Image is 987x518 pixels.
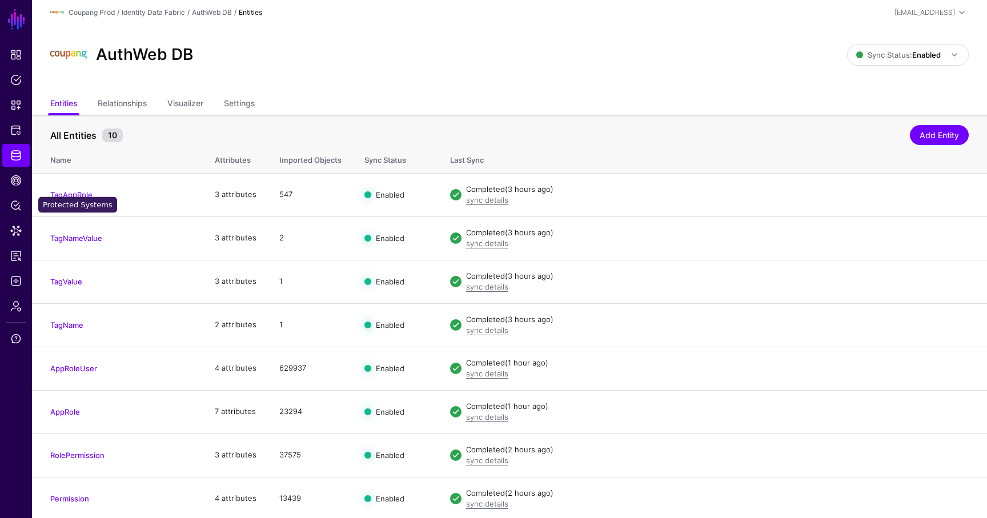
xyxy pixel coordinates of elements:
[10,200,22,211] span: Policy Lens
[466,412,508,421] a: sync details
[203,303,268,347] td: 2 attributes
[466,239,508,248] a: sync details
[50,190,93,199] a: TagAppRole
[98,94,147,115] a: Relationships
[376,190,404,199] span: Enabled
[10,333,22,344] span: Support
[2,94,30,117] a: Snippets
[185,7,192,18] div: /
[376,407,404,416] span: Enabled
[32,143,203,173] th: Name
[203,216,268,260] td: 3 attributes
[50,494,89,503] a: Permission
[2,144,30,167] a: Identity Data Fabric
[2,295,30,318] a: Admin
[439,143,987,173] th: Last Sync
[353,143,439,173] th: Sync Status
[376,277,404,286] span: Enabled
[10,99,22,111] span: Snippets
[466,499,508,508] a: sync details
[122,8,185,17] a: Identity Data Fabric
[10,125,22,136] span: Protected Systems
[203,143,268,173] th: Attributes
[50,37,87,73] img: svg+xml;base64,PHN2ZyBpZD0iTG9nbyIgeG1sbnM9Imh0dHA6Ly93d3cudzMub3JnLzIwMDAvc3ZnIiB3aWR0aD0iMTIxLj...
[167,94,203,115] a: Visualizer
[376,451,404,460] span: Enabled
[50,6,64,19] img: svg+xml;base64,PHN2ZyBpZD0iTG9nbyIgeG1sbnM9Imh0dHA6Ly93d3cudzMub3JnLzIwMDAvc3ZnIiB3aWR0aD0iMTIxLj...
[2,244,30,267] a: Access Reporting
[2,69,30,91] a: Policies
[268,216,353,260] td: 2
[38,197,117,213] div: Protected Systems
[910,125,969,145] a: Add Entity
[102,129,123,142] small: 10
[7,7,26,32] a: SGNL
[203,173,268,216] td: 3 attributes
[50,320,83,330] a: TagName
[466,358,969,369] div: Completed (1 hour ago)
[466,369,508,378] a: sync details
[466,271,969,282] div: Completed (3 hours ago)
[466,195,508,204] a: sync details
[268,260,353,303] td: 1
[268,173,353,216] td: 547
[203,260,268,303] td: 3 attributes
[466,326,508,335] a: sync details
[203,347,268,390] td: 4 attributes
[268,303,353,347] td: 1
[10,74,22,86] span: Policies
[376,320,404,330] span: Enabled
[96,45,193,65] h2: AuthWeb DB
[912,50,941,59] strong: Enabled
[10,225,22,236] span: Data Lens
[268,390,353,433] td: 23294
[2,169,30,192] a: CAEP Hub
[268,143,353,173] th: Imported Objects
[10,275,22,287] span: Logs
[2,43,30,66] a: Dashboard
[376,234,404,243] span: Enabled
[466,444,969,456] div: Completed (2 hours ago)
[376,364,404,373] span: Enabled
[466,401,969,412] div: Completed (1 hour ago)
[466,488,969,499] div: Completed (2 hours ago)
[466,184,969,195] div: Completed (3 hours ago)
[203,390,268,433] td: 7 attributes
[466,227,969,239] div: Completed (3 hours ago)
[232,7,239,18] div: /
[376,494,404,503] span: Enabled
[69,8,115,17] a: Coupang Prod
[856,50,941,59] span: Sync Status:
[268,433,353,477] td: 37575
[115,7,122,18] div: /
[192,8,232,17] a: AuthWeb DB
[47,129,99,142] span: All Entities
[50,364,97,373] a: AppRoleUser
[50,94,77,115] a: Entities
[2,270,30,292] a: Logs
[894,7,955,18] div: [EMAIL_ADDRESS]
[10,49,22,61] span: Dashboard
[50,407,80,416] a: AppRole
[50,451,105,460] a: RolePermission
[10,250,22,262] span: Access Reporting
[2,219,30,242] a: Data Lens
[466,282,508,291] a: sync details
[2,119,30,142] a: Protected Systems
[50,277,82,286] a: TagValue
[10,150,22,161] span: Identity Data Fabric
[239,8,262,17] strong: Entities
[268,347,353,390] td: 629937
[10,300,22,312] span: Admin
[10,175,22,186] span: CAEP Hub
[50,234,102,243] a: TagNameValue
[224,94,255,115] a: Settings
[466,456,508,465] a: sync details
[466,314,969,326] div: Completed (3 hours ago)
[2,194,30,217] a: Policy Lens
[203,433,268,477] td: 3 attributes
